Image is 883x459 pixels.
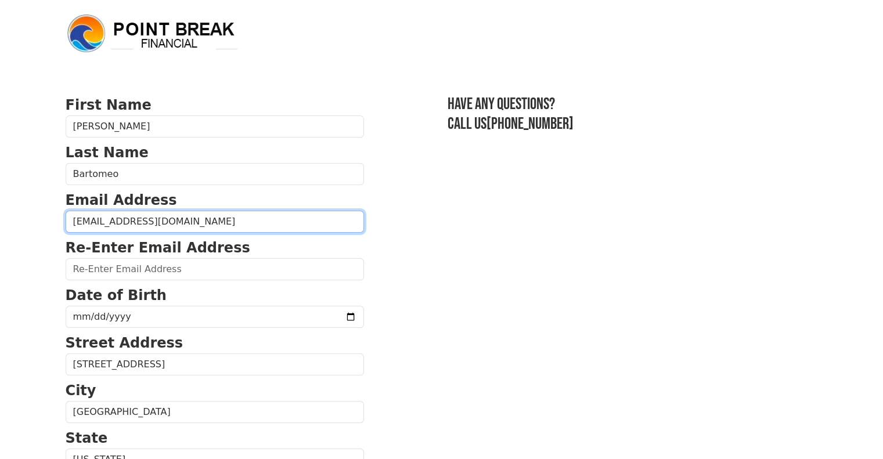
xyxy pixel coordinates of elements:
[66,258,364,280] input: Re-Enter Email Address
[66,401,364,423] input: City
[66,353,364,375] input: Street Address
[66,287,167,303] strong: Date of Birth
[66,115,364,138] input: First Name
[66,144,149,161] strong: Last Name
[66,430,108,446] strong: State
[66,211,364,233] input: Email Address
[66,163,364,185] input: Last Name
[66,382,96,399] strong: City
[66,97,152,113] strong: First Name
[448,95,818,114] h3: Have any questions?
[66,335,183,351] strong: Street Address
[66,192,177,208] strong: Email Address
[448,114,818,134] h3: Call us
[66,13,240,55] img: logo.png
[66,240,250,256] strong: Re-Enter Email Address
[486,114,574,133] a: [PHONE_NUMBER]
